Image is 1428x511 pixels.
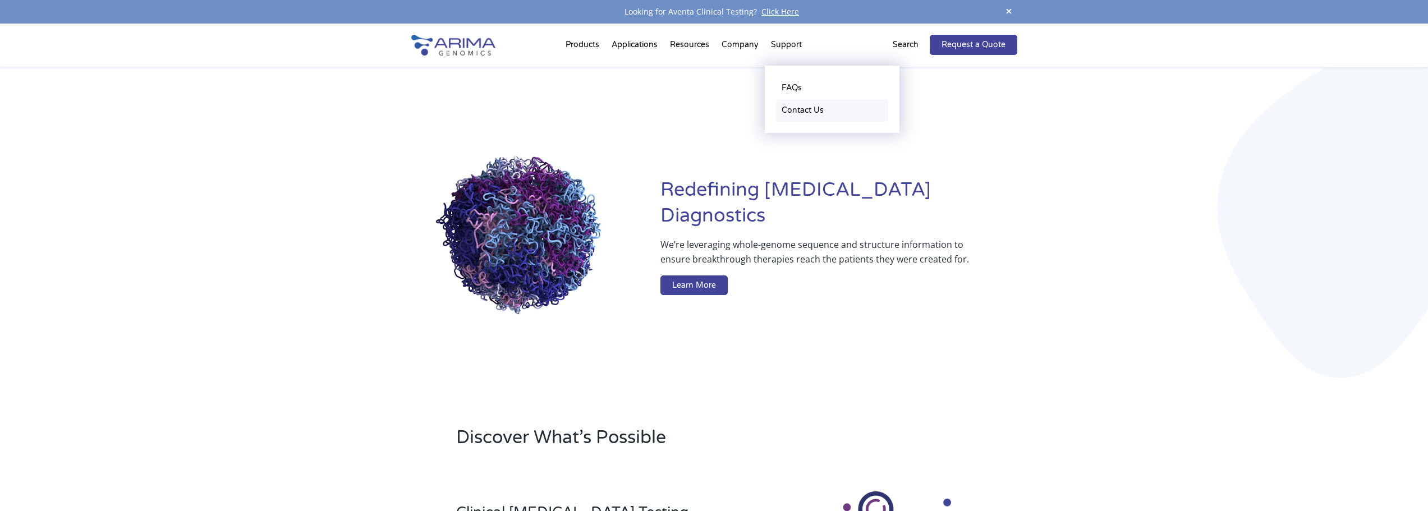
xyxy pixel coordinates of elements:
p: Search [893,38,919,52]
p: We’re leveraging whole-genome sequence and structure information to ensure breakthrough therapies... [660,237,972,275]
iframe: Chat Widget [1372,457,1428,511]
a: Click Here [757,6,803,17]
h1: Redefining [MEDICAL_DATA] Diagnostics [660,177,1017,237]
a: FAQs [776,77,888,99]
a: Contact Us [776,99,888,122]
h2: Discover What’s Possible [456,425,857,459]
a: Learn More [660,275,728,296]
div: Looking for Aventa Clinical Testing? [411,4,1017,19]
a: Request a Quote [930,35,1017,55]
img: Arima-Genomics-logo [411,35,495,56]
